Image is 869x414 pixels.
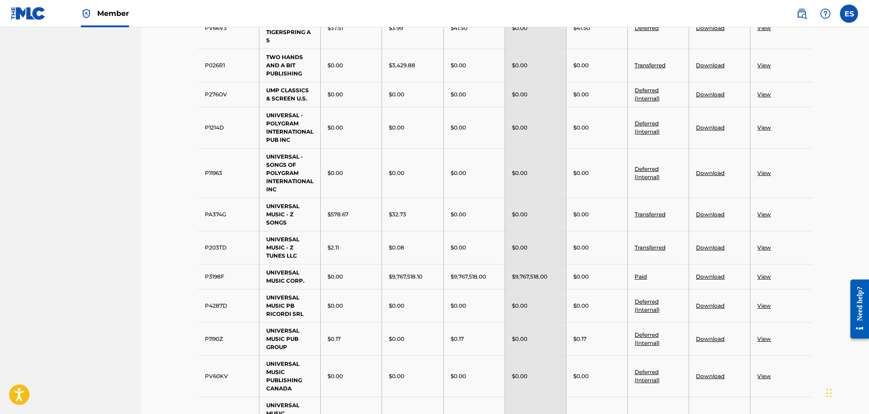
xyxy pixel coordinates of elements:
[573,335,586,343] p: $0.17
[328,169,343,177] p: $0.00
[198,355,259,397] td: PV60KV
[328,273,343,281] p: $0.00
[635,244,665,251] a: Transferred
[389,124,404,132] p: $0.00
[696,244,725,251] a: Download
[696,211,725,218] a: Download
[198,198,259,231] td: PA374G
[512,302,527,310] p: $0.00
[512,169,527,177] p: $0.00
[328,302,343,310] p: $0.00
[844,272,869,345] iframe: Resource Center
[512,124,527,132] p: $0.00
[796,8,807,19] img: search
[198,7,259,49] td: PV66V3
[635,120,660,135] a: Deferred (Internal)
[259,264,321,289] td: UNIVERSAL MUSIC CORP.
[198,82,259,107] td: P276OV
[451,169,466,177] p: $0.00
[389,302,404,310] p: $0.00
[451,124,466,132] p: $0.00
[635,298,660,313] a: Deferred (Internal)
[451,24,467,32] p: $41.50
[198,322,259,355] td: P1190Z
[696,335,725,342] a: Download
[259,322,321,355] td: UNIVERSAL MUSIC PUB GROUP
[512,90,527,99] p: $0.00
[757,211,771,218] a: View
[512,372,527,380] p: $0.00
[198,231,259,264] td: P203TD
[451,61,466,70] p: $0.00
[757,244,771,251] a: View
[635,273,647,280] a: Paid
[696,91,725,98] a: Download
[451,372,466,380] p: $0.00
[389,210,406,219] p: $32.73
[259,107,321,148] td: UNIVERSAL - POLYGRAM INTERNATIONAL PUB INC
[757,62,771,69] a: View
[198,289,259,322] td: P4287D
[840,5,858,23] div: User Menu
[389,61,415,70] p: $3,429.88
[820,8,831,19] img: help
[198,107,259,148] td: P1214D
[573,24,590,32] p: $41.50
[328,244,339,252] p: $2.11
[451,210,466,219] p: $0.00
[512,335,527,343] p: $0.00
[259,82,321,107] td: UMP CLASSICS & SCREEN U.S.
[328,210,348,219] p: $578.67
[512,210,527,219] p: $0.00
[259,355,321,397] td: UNIVERSAL MUSIC PUBLISHING CANADA
[824,370,869,414] iframe: Chat Widget
[259,198,321,231] td: UNIVERSAL MUSIC - Z SONGS
[757,124,771,131] a: View
[757,273,771,280] a: View
[793,5,811,23] a: Public Search
[757,302,771,309] a: View
[198,148,259,198] td: P11963
[389,335,404,343] p: $0.00
[389,244,404,252] p: $0.08
[635,62,665,69] a: Transferred
[198,49,259,82] td: P026R1
[11,7,46,20] img: MLC Logo
[635,25,659,31] a: Deferred
[816,5,834,23] div: Help
[573,169,589,177] p: $0.00
[389,169,404,177] p: $0.00
[81,8,92,19] img: Top Rightsholder
[573,244,589,252] p: $0.00
[328,61,343,70] p: $0.00
[635,369,660,384] a: Deferred (Internal)
[696,25,725,31] a: Download
[389,90,404,99] p: $0.00
[573,372,589,380] p: $0.00
[696,273,725,280] a: Download
[696,62,725,69] a: Download
[328,124,343,132] p: $0.00
[328,335,341,343] p: $0.17
[512,61,527,70] p: $0.00
[635,165,660,180] a: Deferred (Internal)
[826,379,832,407] div: Drag
[512,24,527,32] p: $0.00
[573,302,589,310] p: $0.00
[259,231,321,264] td: UNIVERSAL MUSIC - Z TUNES LLC
[328,372,343,380] p: $0.00
[696,373,725,379] a: Download
[451,335,464,343] p: $0.17
[573,90,589,99] p: $0.00
[389,273,422,281] p: $9,767,518.10
[757,91,771,98] a: View
[451,302,466,310] p: $0.00
[259,289,321,322] td: UNIVERSAL MUSIC PB RICORDI SRL
[696,302,725,309] a: Download
[757,170,771,176] a: View
[97,8,129,19] span: Member
[512,244,527,252] p: $0.00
